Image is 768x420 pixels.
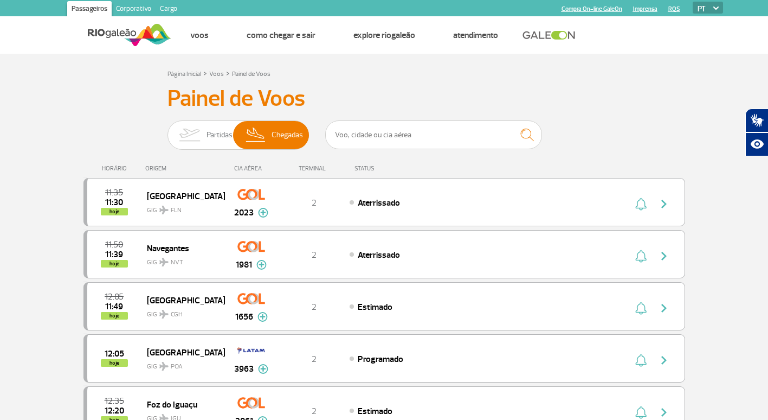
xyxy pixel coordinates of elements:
img: seta-direita-painel-voo.svg [657,406,670,419]
div: Plugin de acessibilidade da Hand Talk. [745,109,768,156]
a: Compra On-line GaleOn [562,5,622,12]
img: destiny_airplane.svg [159,362,169,371]
span: hoje [101,208,128,215]
span: 2025-08-28 12:35:00 [105,397,124,405]
span: 2 [312,406,317,417]
button: Abrir recursos assistivos. [745,132,768,156]
div: ORIGEM [145,165,224,172]
img: sino-painel-voo.svg [635,250,647,263]
a: Passageiros [67,1,112,18]
img: seta-direita-painel-voo.svg [657,302,670,315]
span: 2025-08-28 11:35:00 [105,189,123,196]
img: mais-info-painel-voo.svg [256,260,267,270]
span: hoje [101,260,128,268]
span: CGH [171,310,183,320]
img: destiny_airplane.svg [159,310,169,319]
input: Voo, cidade ou cia aérea [325,120,542,149]
span: 2025-08-28 12:05:00 [105,350,124,358]
span: 2025-08-28 12:05:00 [105,293,124,301]
div: TERMINAL [279,165,349,172]
img: mais-info-painel-voo.svg [258,208,268,218]
div: HORÁRIO [87,165,146,172]
img: destiny_airplane.svg [159,258,169,266]
div: STATUS [349,165,437,172]
span: 2023 [234,206,254,219]
a: Painel de Voos [232,70,270,78]
span: 2 [312,250,317,260]
img: sino-painel-voo.svg [635,406,647,419]
span: NVT [171,258,183,268]
img: mais-info-painel-voo.svg [257,312,268,322]
img: sino-painel-voo.svg [635,354,647,367]
h3: Painel de Voos [167,85,601,112]
span: GIG [147,356,216,372]
img: slider-embarque [172,121,206,149]
span: Partidas [206,121,233,149]
span: [GEOGRAPHIC_DATA] [147,345,216,359]
a: > [203,67,207,79]
span: 2025-08-28 11:30:26 [105,199,123,206]
a: Página Inicial [167,70,201,78]
span: GIG [147,252,216,268]
span: Chegadas [272,121,303,149]
span: FLN [171,206,182,215]
span: 2 [312,302,317,313]
img: sino-painel-voo.svg [635,302,647,315]
a: > [226,67,230,79]
span: Foz do Iguaçu [147,397,216,411]
img: seta-direita-painel-voo.svg [657,354,670,367]
a: Atendimento [453,30,498,41]
span: 1981 [236,258,252,271]
div: CIA AÉREA [224,165,279,172]
span: Aterrissado [358,198,400,208]
a: Corporativo [112,1,156,18]
button: Abrir tradutor de língua de sinais. [745,109,768,132]
span: 2025-08-28 11:50:00 [105,241,123,249]
span: 2025-08-28 11:49:00 [105,303,123,310]
span: POA [171,362,183,372]
a: Imprensa [633,5,657,12]
span: 2025-08-28 12:20:00 [105,407,124,415]
span: Aterrissado [358,250,400,260]
img: sino-painel-voo.svg [635,198,647,211]
span: hoje [101,359,128,367]
span: [GEOGRAPHIC_DATA] [147,189,216,203]
span: Navegantes [147,241,216,255]
span: GIG [147,304,216,320]
img: destiny_airplane.svg [159,206,169,214]
a: Como chegar e sair [247,30,315,41]
img: mais-info-painel-voo.svg [258,364,268,374]
span: Programado [358,354,403,365]
span: [GEOGRAPHIC_DATA] [147,293,216,307]
span: Estimado [358,302,392,313]
span: 2 [312,198,317,208]
span: 3963 [234,362,254,376]
span: 2 [312,354,317,365]
a: Voos [190,30,209,41]
a: RQS [668,5,680,12]
span: 2025-08-28 11:39:20 [105,251,123,258]
a: Voos [209,70,224,78]
span: hoje [101,312,128,320]
img: slider-desembarque [240,121,272,149]
img: seta-direita-painel-voo.svg [657,198,670,211]
span: 1656 [235,310,253,323]
img: seta-direita-painel-voo.svg [657,250,670,263]
a: Explore RIOgaleão [353,30,415,41]
span: Estimado [358,406,392,417]
a: Cargo [156,1,182,18]
span: GIG [147,200,216,215]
